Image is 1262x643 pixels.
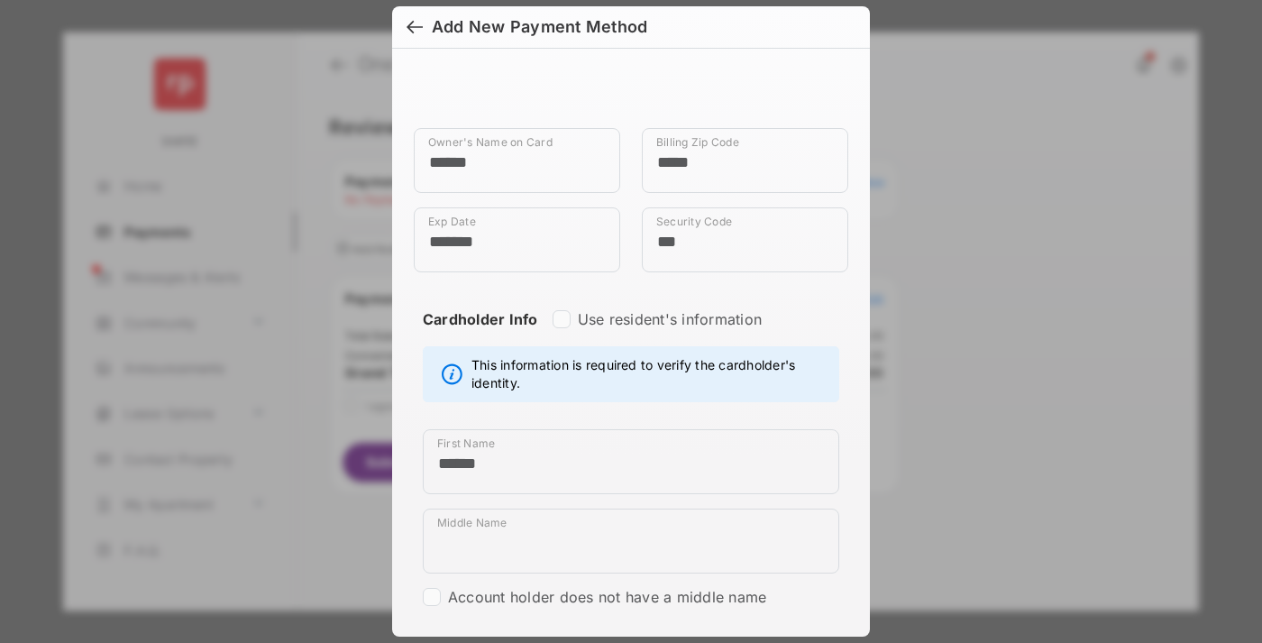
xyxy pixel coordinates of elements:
[432,17,647,37] div: Add New Payment Method
[448,588,766,606] label: Account holder does not have a middle name
[423,310,538,361] strong: Cardholder Info
[578,310,762,328] label: Use resident's information
[414,49,848,128] iframe: Credit card field
[471,356,829,392] span: This information is required to verify the cardholder's identity.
